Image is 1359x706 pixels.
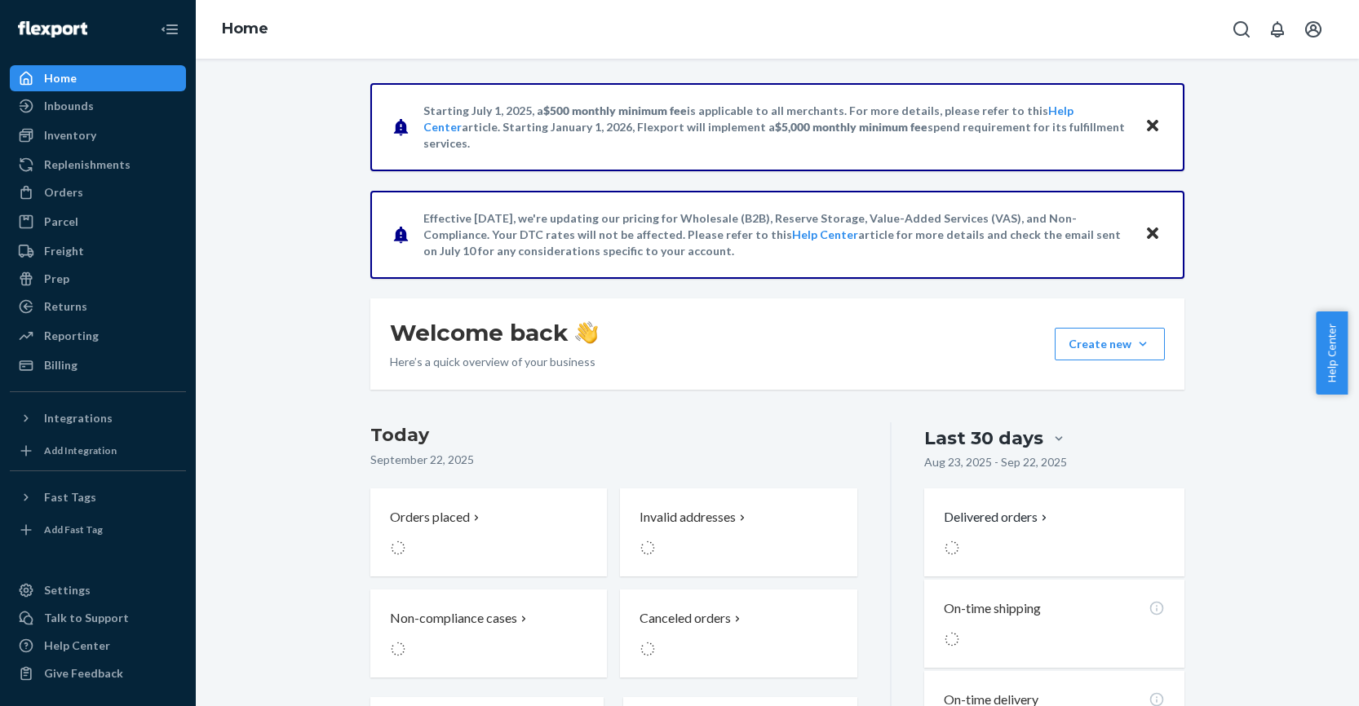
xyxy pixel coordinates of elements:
[620,488,857,576] button: Invalid addresses
[10,605,186,631] a: Talk to Support
[1261,13,1294,46] button: Open notifications
[44,243,84,259] div: Freight
[44,489,96,505] div: Fast Tags
[44,357,77,373] div: Billing
[370,589,607,677] button: Non-compliance cases
[10,65,186,91] a: Home
[10,577,186,603] a: Settings
[10,517,186,543] a: Add Fast Tag
[10,238,186,264] a: Freight
[10,122,186,148] a: Inventory
[44,184,83,201] div: Orders
[10,323,186,349] a: Reporting
[1225,13,1258,46] button: Open Search Box
[390,354,598,370] p: Here’s a quick overview of your business
[44,98,94,114] div: Inbounds
[153,13,186,46] button: Close Navigation
[44,638,110,654] div: Help Center
[792,227,858,241] a: Help Center
[10,484,186,510] button: Fast Tags
[44,127,96,143] div: Inventory
[575,321,598,344] img: hand-wave emoji
[10,438,186,464] a: Add Integration
[44,271,69,287] div: Prep
[390,508,470,527] p: Orders placed
[1316,311,1348,395] button: Help Center
[924,454,1067,470] p: Aug 23, 2025 - Sep 22, 2025
[370,452,857,468] p: September 22, 2025
[10,405,186,431] button: Integrations
[390,318,598,347] h1: Welcome back
[44,70,77,86] div: Home
[44,665,123,682] div: Give Feedback
[944,508,1051,527] button: Delivered orders
[423,103,1129,152] p: Starting July 1, 2025, a is applicable to all merchants. For more details, please refer to this a...
[44,214,78,230] div: Parcel
[10,633,186,659] a: Help Center
[370,422,857,448] h3: Today
[423,210,1129,259] p: Effective [DATE], we're updating our pricing for Wholesale (B2B), Reserve Storage, Value-Added Se...
[1055,328,1165,360] button: Create new
[44,582,91,598] div: Settings
[44,298,87,315] div: Returns
[10,179,186,205] a: Orders
[1142,223,1163,246] button: Close
[10,352,186,378] a: Billing
[640,508,736,527] p: Invalid addresses
[44,157,131,173] div: Replenishments
[18,21,87,38] img: Flexport logo
[10,293,186,320] a: Returns
[1297,13,1330,46] button: Open account menu
[370,488,607,576] button: Orders placed
[390,609,517,628] p: Non-compliance cases
[10,266,186,292] a: Prep
[924,426,1043,451] div: Last 30 days
[44,328,99,344] div: Reporting
[10,152,186,178] a: Replenishments
[944,599,1041,618] p: On-time shipping
[222,20,268,38] a: Home
[640,609,731,628] p: Canceled orders
[543,104,687,117] span: $500 monthly minimum fee
[44,523,103,536] div: Add Fast Tag
[620,589,857,677] button: Canceled orders
[209,6,281,53] ol: breadcrumbs
[10,660,186,686] button: Give Feedback
[44,410,113,426] div: Integrations
[44,610,129,626] div: Talk to Support
[775,120,927,134] span: $5,000 monthly minimum fee
[1142,115,1163,139] button: Close
[10,209,186,235] a: Parcel
[10,93,186,119] a: Inbounds
[44,443,117,457] div: Add Integration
